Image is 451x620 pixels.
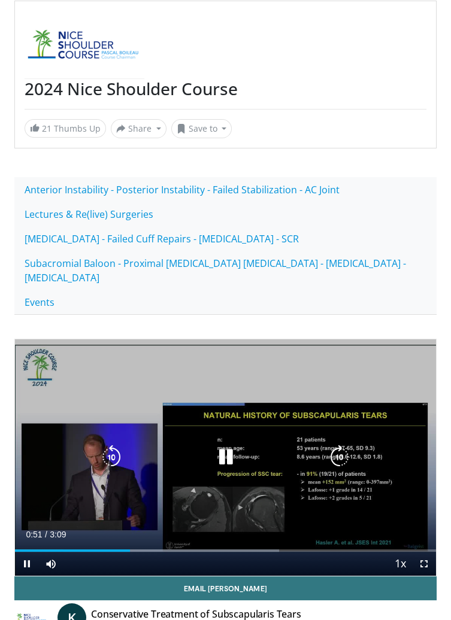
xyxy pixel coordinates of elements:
[388,552,412,576] button: Playback Rate
[45,530,47,539] span: /
[15,339,436,576] video-js: Video Player
[25,11,144,79] img: 2024 Nice Shoulder Course
[15,549,436,552] div: Progress Bar
[14,251,437,290] a: Subacromial Baloon - Proximal [MEDICAL_DATA] [MEDICAL_DATA] - [MEDICAL_DATA] - [MEDICAL_DATA]
[412,552,436,576] button: Fullscreen
[25,119,106,138] a: 21 Thumbs Up
[50,530,66,539] span: 3:09
[14,290,65,315] a: Events
[26,530,42,539] span: 0:51
[111,119,167,138] button: Share
[39,552,63,576] button: Mute
[25,79,426,99] h3: 2024 Nice Shoulder Course
[171,119,232,138] button: Save to
[14,202,164,227] a: Lectures & Re(live) Surgeries
[14,177,350,202] a: Anterior Instability - Posterior Instability - Failed Stabilization - AC Joint
[14,226,309,251] a: [MEDICAL_DATA] - Failed Cuff Repairs - [MEDICAL_DATA] - SCR
[15,552,39,576] button: Pause
[42,123,52,134] span: 21
[14,576,437,600] a: Email [PERSON_NAME]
